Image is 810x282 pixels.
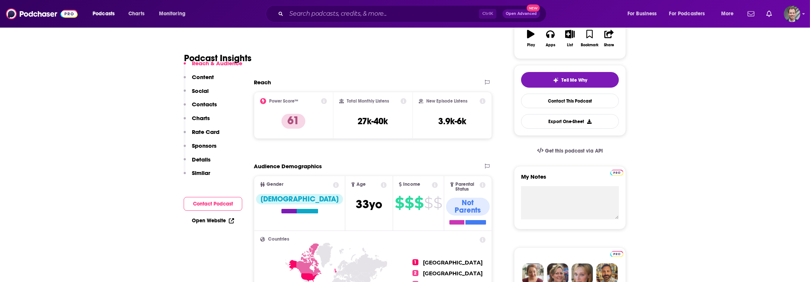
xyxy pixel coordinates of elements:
[267,182,283,187] span: Gender
[433,197,442,209] span: $
[93,9,115,19] span: Podcasts
[540,25,560,52] button: Apps
[560,25,580,52] button: List
[405,197,414,209] span: $
[479,9,496,19] span: Ctrl K
[154,8,195,20] button: open menu
[254,163,322,170] h2: Audience Demographics
[281,114,305,129] p: 61
[521,173,619,186] label: My Notes
[184,142,216,156] button: Sponsors
[610,250,623,257] a: Pro website
[521,114,619,129] button: Export One-Sheet
[286,8,479,20] input: Search podcasts, credits, & more...
[455,182,479,192] span: Parental Status
[184,156,211,170] button: Details
[546,43,555,47] div: Apps
[423,259,483,266] span: [GEOGRAPHIC_DATA]
[502,9,540,18] button: Open AdvancedNew
[412,270,418,276] span: 2
[184,128,219,142] button: Rate Card
[599,25,619,52] button: Share
[184,73,214,87] button: Content
[423,270,483,277] span: [GEOGRAPHIC_DATA]
[414,197,423,209] span: $
[521,72,619,88] button: tell me why sparkleTell Me Why
[784,6,800,22] button: Show profile menu
[610,170,623,176] img: Podchaser Pro
[527,43,535,47] div: Play
[184,169,210,183] button: Similar
[403,182,420,187] span: Income
[184,115,210,128] button: Charts
[424,197,433,209] span: $
[356,197,382,211] span: 33 yo
[269,98,298,104] h2: Power Score™
[184,197,242,211] button: Contact Podcast
[256,194,343,204] div: [DEMOGRAPHIC_DATA]
[184,87,209,101] button: Social
[580,25,599,52] button: Bookmark
[669,9,705,19] span: For Podcasters
[192,73,214,81] p: Content
[124,8,149,20] a: Charts
[763,7,775,20] a: Show notifications dropdown
[192,142,216,149] p: Sponsors
[426,98,467,104] h2: New Episode Listens
[784,6,800,22] span: Logged in as kwerderman
[192,169,210,176] p: Similar
[192,128,219,135] p: Rate Card
[192,101,217,108] p: Contacts
[6,7,78,21] img: Podchaser - Follow, Share and Rate Podcasts
[347,98,389,104] h2: Total Monthly Listens
[745,7,757,20] a: Show notifications dropdown
[184,60,242,73] button: Reach & Audience
[87,8,124,20] button: open menu
[438,116,466,127] h3: 3.9k-6k
[192,156,211,163] p: Details
[553,77,559,83] img: tell me why sparkle
[506,12,537,16] span: Open Advanced
[610,251,623,257] img: Podchaser Pro
[273,5,554,22] div: Search podcasts, credits, & more...
[527,4,540,12] span: New
[716,8,743,20] button: open menu
[562,77,588,83] span: Tell Me Why
[159,9,186,19] span: Monitoring
[664,8,716,20] button: open menu
[192,60,242,67] p: Reach & Audience
[128,9,144,19] span: Charts
[395,197,404,209] span: $
[784,6,800,22] img: User Profile
[567,43,573,47] div: List
[268,237,289,242] span: Countries
[531,142,609,160] a: Get this podcast via API
[622,8,666,20] button: open menu
[521,25,540,52] button: Play
[192,217,234,224] a: Open Website
[610,169,623,176] a: Pro website
[356,182,366,187] span: Age
[721,9,734,19] span: More
[412,259,418,265] span: 1
[358,116,388,127] h3: 27k-40k
[604,43,614,47] div: Share
[627,9,657,19] span: For Business
[581,43,598,47] div: Bookmark
[184,101,217,115] button: Contacts
[184,53,252,64] h1: Podcast Insights
[521,94,619,108] a: Contact This Podcast
[254,79,271,86] h2: Reach
[545,148,603,154] span: Get this podcast via API
[446,198,490,216] div: Not Parents
[192,115,210,122] p: Charts
[192,87,209,94] p: Social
